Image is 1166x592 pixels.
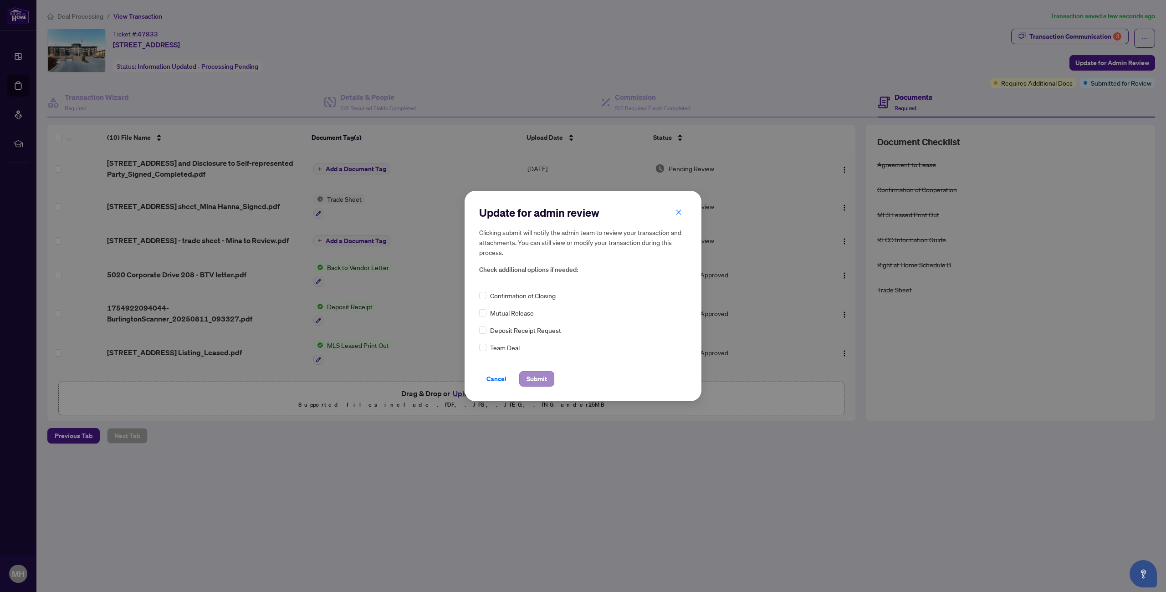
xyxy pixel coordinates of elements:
[486,372,506,386] span: Cancel
[490,291,556,301] span: Confirmation of Closing
[490,342,520,352] span: Team Deal
[479,205,687,220] h2: Update for admin review
[675,209,682,215] span: close
[490,308,534,318] span: Mutual Release
[1130,560,1157,587] button: Open asap
[479,371,514,387] button: Cancel
[479,265,687,275] span: Check additional options if needed:
[490,325,561,335] span: Deposit Receipt Request
[527,372,547,386] span: Submit
[519,371,554,387] button: Submit
[479,227,687,257] h5: Clicking submit will notify the admin team to review your transaction and attachments. You can st...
